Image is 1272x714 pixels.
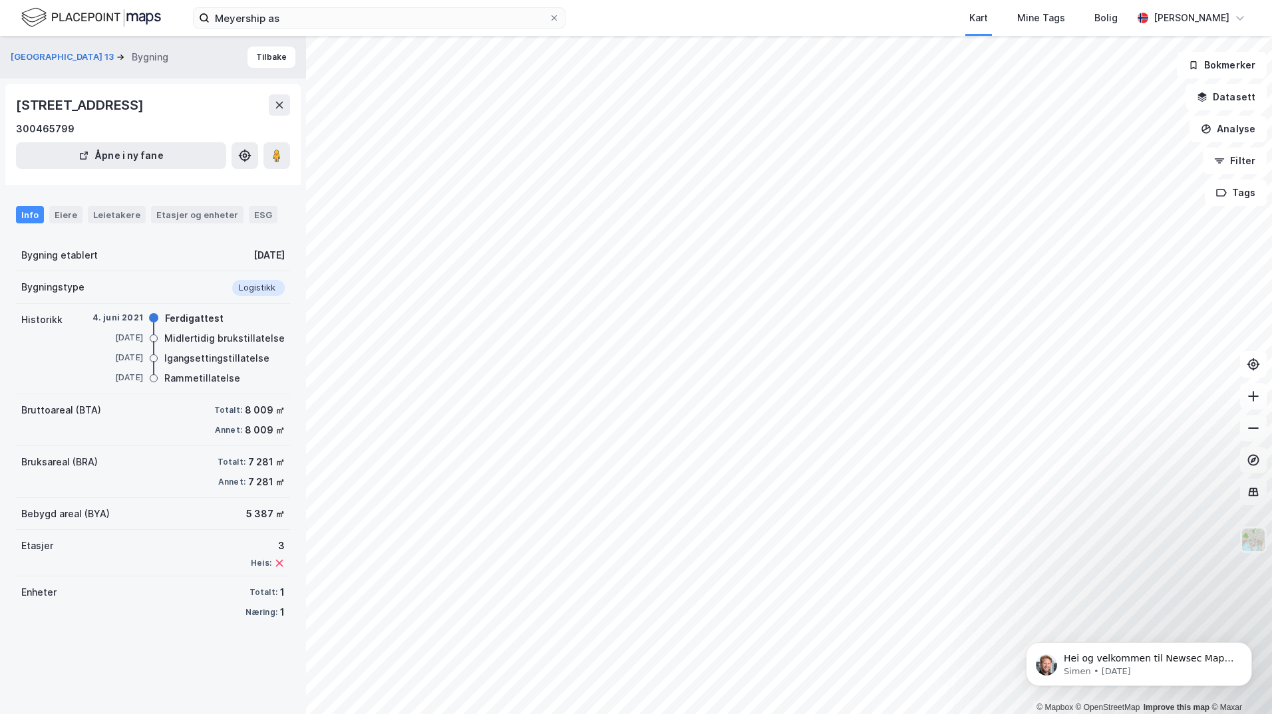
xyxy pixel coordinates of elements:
div: 5 387 ㎡ [246,506,285,522]
div: Annet: [218,477,245,487]
div: 8 009 ㎡ [245,402,285,418]
div: [STREET_ADDRESS] [16,94,146,116]
div: [DATE] [90,332,143,344]
div: Bebygd areal (BYA) [21,506,110,522]
div: Ferdigattest [165,310,224,326]
button: Bokmerker [1177,52,1267,78]
div: Mine Tags [1017,10,1065,26]
div: Bygning etablert [21,247,98,263]
a: OpenStreetMap [1076,703,1140,712]
div: Kart [969,10,988,26]
div: 1 [280,584,285,600]
div: Totalt: [249,587,277,598]
div: 8 009 ㎡ [245,422,285,438]
div: Info [16,206,44,223]
img: Z [1241,527,1266,552]
div: Totalt: [218,457,245,467]
div: Bruttoareal (BTA) [21,402,101,418]
div: Bygningstype [21,279,84,295]
div: 4. juni 2021 [90,312,143,324]
div: Enheter [21,584,57,600]
img: logo.f888ab2527a4732fd821a326f86c7f29.svg [21,6,161,29]
div: Etasjer og enheter [156,209,238,221]
div: 300465799 [16,121,75,137]
div: 7 281 ㎡ [248,454,285,470]
div: Leietakere [88,206,146,223]
div: 1 [280,604,285,620]
button: [GEOGRAPHIC_DATA] 13 [11,51,116,64]
div: [DATE] [90,372,143,384]
div: Annet: [215,425,242,435]
button: Tags [1205,179,1267,206]
div: Bygning [132,49,168,65]
a: Improve this map [1144,703,1209,712]
div: Rammetillatelse [164,370,240,386]
div: Bolig [1094,10,1118,26]
iframe: Intercom notifications message [1006,614,1272,707]
div: Eiere [49,206,82,223]
a: Mapbox [1036,703,1073,712]
div: Midlertidig brukstillatelse [164,330,285,346]
button: Analyse [1190,116,1267,142]
button: Tilbake [247,47,295,68]
div: 3 [251,538,285,554]
div: [DATE] [90,352,143,364]
div: Historikk [21,312,63,328]
div: Igangsettingstillatelse [164,350,269,366]
div: Bruksareal (BRA) [21,454,98,470]
div: Totalt: [214,405,242,416]
div: Etasjer [21,538,53,554]
button: Datasett [1186,84,1267,110]
div: 7 281 ㎡ [248,474,285,490]
div: Næring: [245,607,277,618]
input: Søk på adresse, matrikkel, gårdeiere, leietakere eller personer [210,8,549,28]
div: [PERSON_NAME] [1154,10,1229,26]
div: [DATE] [253,247,285,263]
div: Heis: [251,558,271,568]
button: Åpne i ny fane [16,142,226,169]
button: Filter [1203,148,1267,174]
div: ESG [249,206,277,223]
